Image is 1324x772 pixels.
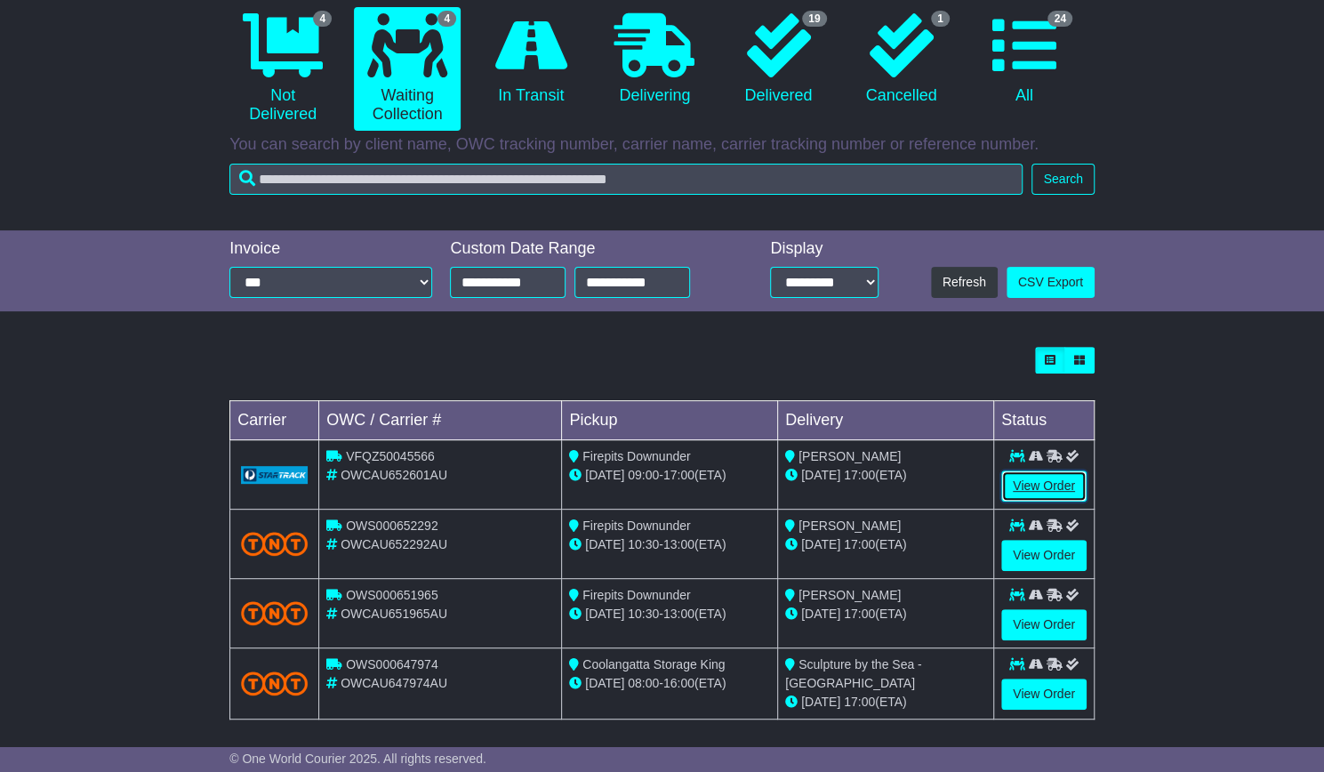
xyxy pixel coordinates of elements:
span: [PERSON_NAME] [798,449,901,463]
span: 17:00 [844,695,875,709]
span: [DATE] [585,537,624,551]
div: (ETA) [785,605,986,623]
td: OWC / Carrier # [319,401,562,440]
span: [DATE] [801,537,840,551]
a: View Order [1001,609,1087,640]
span: 1 [931,11,950,27]
span: Firepits Downunder [582,449,690,463]
span: [PERSON_NAME] [798,519,901,533]
span: 17:00 [844,468,875,482]
span: [PERSON_NAME] [798,588,901,602]
img: TNT_Domestic.png [241,671,308,696]
span: 17:00 [844,607,875,621]
a: CSV Export [1007,267,1095,298]
a: View Order [1001,540,1087,571]
div: (ETA) [785,693,986,712]
span: OWS000647974 [346,657,438,671]
span: [DATE] [585,607,624,621]
div: (ETA) [785,535,986,554]
span: Firepits Downunder [582,519,690,533]
a: View Order [1001,679,1087,710]
span: [DATE] [585,676,624,690]
span: 13:00 [663,607,694,621]
img: TNT_Domestic.png [241,532,308,556]
a: In Transit [478,7,583,112]
div: - (ETA) [569,535,770,554]
td: Carrier [230,401,319,440]
div: - (ETA) [569,674,770,693]
span: 4 [313,11,332,27]
div: - (ETA) [569,605,770,623]
span: Sculpture by the Sea - [GEOGRAPHIC_DATA] [785,657,921,690]
td: Status [994,401,1095,440]
span: 09:00 [628,468,659,482]
span: 24 [1047,11,1071,27]
span: OWS000651965 [346,588,438,602]
span: 10:30 [628,607,659,621]
span: [DATE] [585,468,624,482]
span: © One World Courier 2025. All rights reserved. [229,752,486,766]
a: View Order [1001,470,1087,502]
span: OWCAU647974AU [341,676,447,690]
a: 19 Delivered [726,7,831,112]
div: - (ETA) [569,466,770,485]
span: 13:00 [663,537,694,551]
span: Coolangatta Storage King [582,657,725,671]
span: OWCAU652292AU [341,537,447,551]
span: 16:00 [663,676,694,690]
td: Delivery [778,401,994,440]
span: 19 [802,11,826,27]
div: Display [770,239,878,259]
img: GetCarrierServiceLogo [241,466,308,484]
span: 4 [437,11,456,27]
a: 4 Waiting Collection [354,7,461,131]
span: OWS000652292 [346,519,438,533]
span: 10:30 [628,537,659,551]
div: Custom Date Range [450,239,726,259]
a: 4 Not Delivered [229,7,336,131]
button: Search [1031,164,1094,195]
span: Firepits Downunder [582,588,690,602]
span: VFQZ50045566 [346,449,435,463]
span: 17:00 [663,468,694,482]
span: 08:00 [628,676,659,690]
img: TNT_Domestic.png [241,601,308,625]
span: [DATE] [801,695,840,709]
a: Delivering [601,7,708,112]
div: Invoice [229,239,432,259]
td: Pickup [562,401,778,440]
a: 1 Cancelled [849,7,954,112]
span: [DATE] [801,607,840,621]
button: Refresh [931,267,998,298]
p: You can search by client name, OWC tracking number, carrier name, carrier tracking number or refe... [229,135,1095,155]
span: 17:00 [844,537,875,551]
span: [DATE] [801,468,840,482]
span: OWCAU652601AU [341,468,447,482]
div: (ETA) [785,466,986,485]
span: OWCAU651965AU [341,607,447,621]
a: 24 All [972,7,1077,112]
